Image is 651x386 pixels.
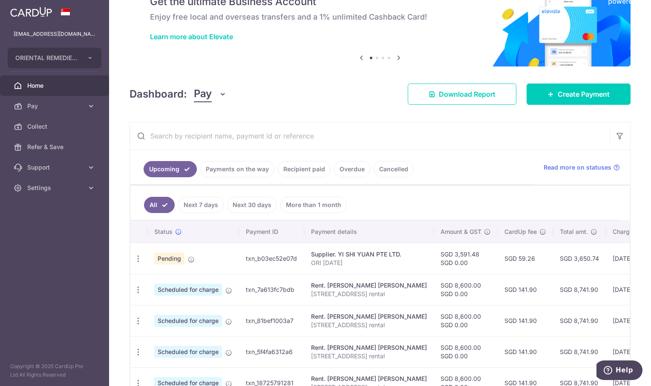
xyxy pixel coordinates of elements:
[239,274,304,305] td: txn_7a613fc7bdb
[278,161,331,177] a: Recipient paid
[441,228,481,236] span: Amount & GST
[553,243,606,274] td: SGD 3,650.74
[311,343,427,352] div: Rent. [PERSON_NAME] [PERSON_NAME]
[304,221,434,243] th: Payment details
[239,305,304,336] td: txn_81bef1003a7
[311,352,427,360] p: [STREET_ADDRESS] rental
[200,161,274,177] a: Payments on the way
[498,336,553,367] td: SGD 141.90
[558,89,610,99] span: Create Payment
[194,86,212,102] span: Pay
[613,228,648,236] span: Charge date
[15,54,78,62] span: ORIENTAL REMEDIES INCORPORATED (PRIVATE LIMITED)
[27,102,84,110] span: Pay
[311,290,427,298] p: [STREET_ADDRESS] rental
[560,228,588,236] span: Total amt.
[27,122,84,131] span: Collect
[280,197,347,213] a: More than 1 month
[130,122,610,150] input: Search by recipient name, payment id or reference
[334,161,370,177] a: Overdue
[27,143,84,151] span: Refer & Save
[311,250,427,259] div: Supplier. Yl SHI YUAN PTE LTD.
[239,221,304,243] th: Payment ID
[504,228,537,236] span: CardUp fee
[434,243,498,274] td: SGD 3,591.48 SGD 0.00
[27,81,84,90] span: Home
[178,197,224,213] a: Next 7 days
[439,89,495,99] span: Download Report
[154,346,222,358] span: Scheduled for charge
[239,243,304,274] td: txn_b03ec52e07d
[498,243,553,274] td: SGD 59.26
[10,7,52,17] img: CardUp
[239,336,304,367] td: txn_5f4fa6312a6
[27,184,84,192] span: Settings
[311,312,427,321] div: Rent. [PERSON_NAME] [PERSON_NAME]
[154,253,184,265] span: Pending
[596,360,642,382] iframe: Opens a widget where you can find more information
[311,374,427,383] div: Rent. [PERSON_NAME] [PERSON_NAME]
[8,48,101,68] button: ORIENTAL REMEDIES INCORPORATED (PRIVATE LIMITED)
[150,32,233,41] a: Learn more about Elevate
[544,163,611,172] span: Read more on statuses
[544,163,620,172] a: Read more on statuses
[154,284,222,296] span: Scheduled for charge
[27,163,84,172] span: Support
[527,84,631,105] a: Create Payment
[311,259,427,267] p: ORI [DATE]
[227,197,277,213] a: Next 30 days
[434,305,498,336] td: SGD 8,600.00 SGD 0.00
[154,315,222,327] span: Scheduled for charge
[553,274,606,305] td: SGD 8,741.90
[408,84,516,105] a: Download Report
[150,12,610,22] h6: Enjoy free local and overseas transfers and a 1% unlimited Cashback Card!
[144,197,175,213] a: All
[130,86,187,102] h4: Dashboard:
[434,336,498,367] td: SGD 8,600.00 SGD 0.00
[553,336,606,367] td: SGD 8,741.90
[311,321,427,329] p: [STREET_ADDRESS] rental
[144,161,197,177] a: Upcoming
[194,86,227,102] button: Pay
[374,161,414,177] a: Cancelled
[434,274,498,305] td: SGD 8,600.00 SGD 0.00
[498,274,553,305] td: SGD 141.90
[154,228,173,236] span: Status
[311,281,427,290] div: Rent. [PERSON_NAME] [PERSON_NAME]
[553,305,606,336] td: SGD 8,741.90
[498,305,553,336] td: SGD 141.90
[14,30,95,38] p: [EMAIL_ADDRESS][DOMAIN_NAME]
